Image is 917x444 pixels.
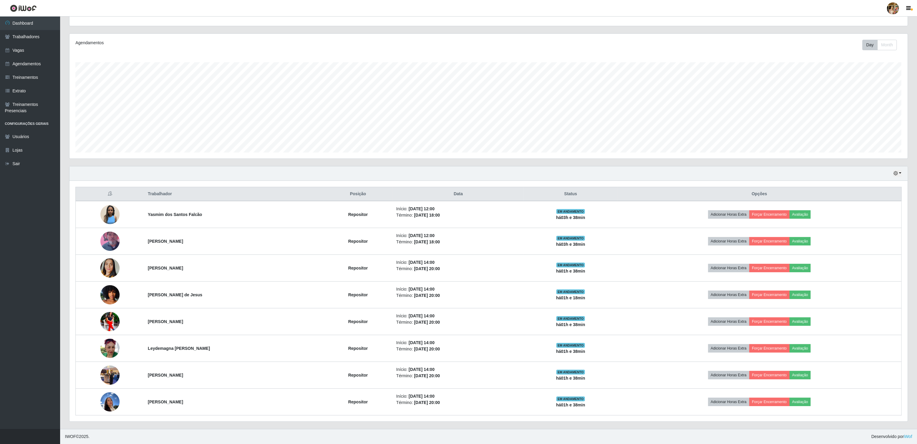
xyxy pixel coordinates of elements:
li: Término: [396,292,520,299]
strong: há 01 h e 38 min [556,322,585,327]
strong: há 01 h e 38 min [556,402,585,407]
time: [DATE] 12:00 [409,233,435,238]
time: [DATE] 14:00 [409,287,435,291]
li: Término: [396,239,520,245]
span: Desenvolvido por [871,433,912,440]
span: EM ANDAMENTO [556,343,585,348]
time: [DATE] 14:00 [409,260,435,265]
time: [DATE] 20:00 [414,266,440,271]
time: [DATE] 14:00 [409,394,435,399]
strong: [PERSON_NAME] [148,399,183,404]
strong: Leydemagna [PERSON_NAME] [148,346,210,351]
time: [DATE] 20:00 [414,373,440,378]
button: Forçar Encerramento [749,237,790,245]
button: Forçar Encerramento [749,264,790,272]
img: 1752090635186.jpeg [100,224,120,258]
li: Início: [396,259,520,266]
li: Término: [396,346,520,352]
li: Término: [396,212,520,218]
strong: Yasmim dos Santos Falcão [148,212,202,217]
span: EM ANDAMENTO [556,209,585,214]
time: [DATE] 18:00 [414,213,440,217]
img: 1749065164355.jpeg [100,278,120,312]
button: Adicionar Horas Extra [708,371,749,379]
button: Month [877,40,897,50]
span: EM ANDAMENTO [556,236,585,241]
button: Avaliação [790,344,811,353]
li: Início: [396,340,520,346]
time: [DATE] 14:00 [409,340,435,345]
img: 1751205248263.jpeg [100,205,120,224]
button: Avaliação [790,398,811,406]
li: Início: [396,233,520,239]
button: Adicionar Horas Extra [708,264,749,272]
th: Posição [323,187,393,201]
li: Início: [396,206,520,212]
time: [DATE] 14:00 [409,313,435,318]
span: EM ANDAMENTO [556,370,585,375]
strong: há 01 h e 38 min [556,376,585,381]
div: Toolbar with button groups [862,40,902,50]
button: Forçar Encerramento [749,291,790,299]
strong: há 01 h e 18 min [556,295,585,300]
button: Adicionar Horas Extra [708,210,749,219]
strong: Repositor [348,212,368,217]
time: [DATE] 14:00 [409,367,435,372]
img: CoreUI Logo [10,5,37,12]
th: Data [393,187,524,201]
strong: há 01 h e 38 min [556,269,585,273]
img: 1755200036324.jpeg [100,389,120,415]
li: Início: [396,366,520,373]
button: Forçar Encerramento [749,317,790,326]
li: Início: [396,313,520,319]
time: [DATE] 20:00 [414,400,440,405]
span: IWOF [65,434,76,439]
button: Adicionar Horas Extra [708,291,749,299]
strong: [PERSON_NAME] [148,239,183,244]
button: Adicionar Horas Extra [708,317,749,326]
th: Status [524,187,617,201]
strong: Repositor [348,292,368,297]
button: Forçar Encerramento [749,398,790,406]
img: 1748562791419.jpeg [100,251,120,285]
strong: [PERSON_NAME] de Jesus [148,292,202,297]
li: Término: [396,373,520,379]
img: 1754944379156.jpeg [100,339,120,358]
button: Avaliação [790,210,811,219]
time: [DATE] 12:00 [409,206,435,211]
button: Avaliação [790,371,811,379]
button: Avaliação [790,264,811,272]
button: Adicionar Horas Extra [708,398,749,406]
span: EM ANDAMENTO [556,316,585,321]
button: Adicionar Horas Extra [708,344,749,353]
th: Trabalhador [144,187,323,201]
li: Término: [396,399,520,406]
span: EM ANDAMENTO [556,396,585,401]
strong: Repositor [348,399,368,404]
li: Início: [396,393,520,399]
strong: Repositor [348,266,368,270]
button: Forçar Encerramento [749,210,790,219]
span: EM ANDAMENTO [556,263,585,267]
time: [DATE] 20:00 [414,347,440,351]
div: First group [862,40,897,50]
strong: há 01 h e 38 min [556,349,585,354]
time: [DATE] 20:00 [414,293,440,298]
button: Avaliação [790,317,811,326]
strong: Repositor [348,239,368,244]
strong: Repositor [348,373,368,378]
button: Forçar Encerramento [749,344,790,353]
button: Day [862,40,878,50]
strong: Repositor [348,319,368,324]
strong: há 03 h e 38 min [556,215,585,220]
time: [DATE] 18:00 [414,239,440,244]
a: iWof [904,434,912,439]
strong: [PERSON_NAME] [148,266,183,270]
div: Agendamentos [75,40,414,46]
button: Forçar Encerramento [749,371,790,379]
th: Opções [617,187,901,201]
li: Término: [396,266,520,272]
strong: [PERSON_NAME] [148,319,183,324]
li: Término: [396,319,520,325]
button: Avaliação [790,291,811,299]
